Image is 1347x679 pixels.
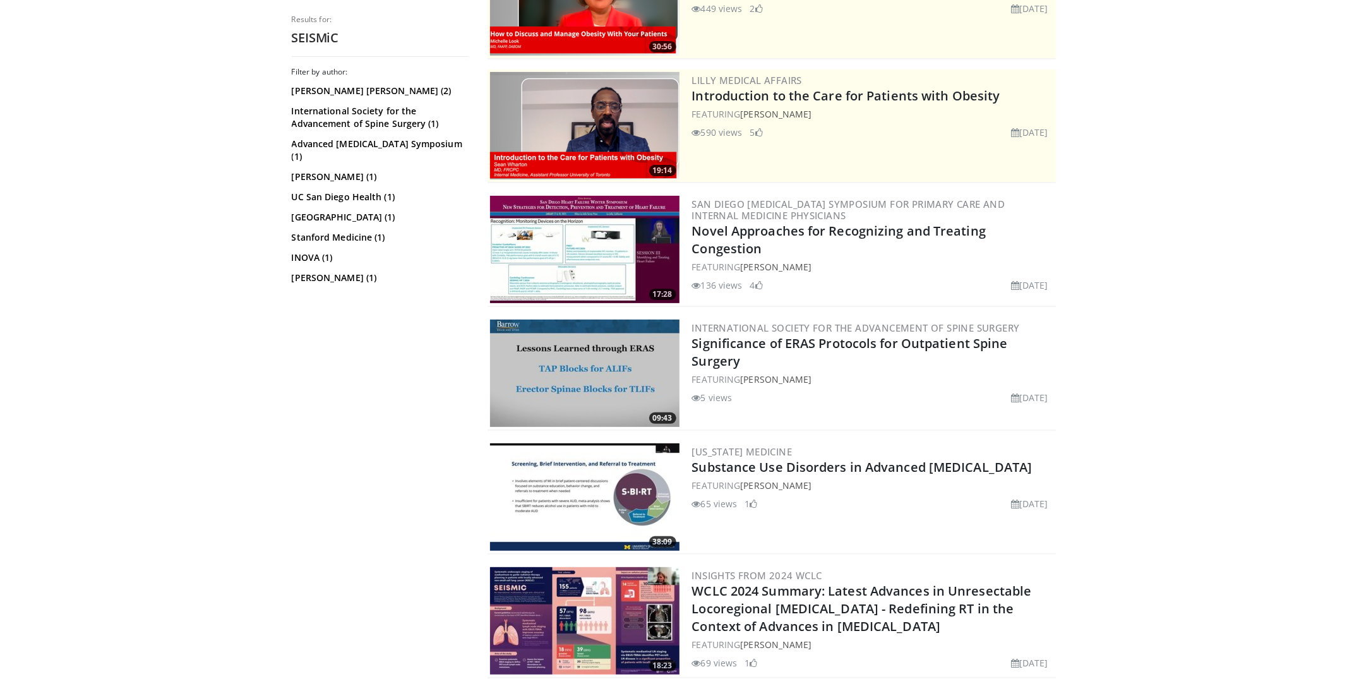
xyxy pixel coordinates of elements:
li: 4 [750,279,763,292]
a: [PERSON_NAME] [740,108,811,120]
li: 5 [750,126,763,139]
li: 65 views [692,497,738,510]
div: FEATURING [692,107,1053,121]
a: 19:14 [490,72,679,179]
p: Results for: [292,15,469,25]
li: [DATE] [1011,2,1048,15]
li: 5 views [692,391,733,404]
img: cdd8eec4-8e2a-42f4-bd92-2a32297162fd.300x170_q85_crop-smart_upscale.jpg [490,320,679,427]
li: [DATE] [1011,279,1048,292]
span: 18:23 [649,660,676,671]
div: FEATURING [692,373,1053,386]
a: International Society for the Advancement of Spine Surgery (1) [292,105,465,130]
a: 17:28 [490,196,679,303]
a: Significance of ERAS Protocols for Outpatient Spine Surgery [692,335,1008,370]
a: [PERSON_NAME] [740,479,811,491]
h2: SEISMiC [292,30,469,46]
a: 09:43 [490,320,679,427]
li: [DATE] [1011,497,1048,510]
a: 18:23 [490,567,679,675]
a: UC San Diego Health (1) [292,191,465,203]
li: 2 [750,2,763,15]
a: [PERSON_NAME] [PERSON_NAME] (2) [292,85,465,97]
img: acc2e291-ced4-4dd5-b17b-d06994da28f3.png.300x170_q85_crop-smart_upscale.png [490,72,679,179]
img: 943fe904-ffe9-4a1b-8723-820edec11d76.300x170_q85_crop-smart_upscale.jpg [490,196,679,303]
span: 30:56 [649,41,676,52]
a: WCLC 2024 Summary: Latest Advances in Unresectable Locoregional [MEDICAL_DATA] - Redefining RT in... [692,582,1032,635]
div: FEATURING [692,638,1053,651]
a: [GEOGRAPHIC_DATA] (1) [292,211,465,224]
img: 25d349f2-432e-4522-86c2-0e43099af391.300x170_q85_crop-smart_upscale.jpg [490,567,679,675]
a: San Diego [MEDICAL_DATA] Symposium for Primary Care and Internal Medicine Physicians [692,198,1005,222]
a: Advanced [MEDICAL_DATA] Symposium (1) [292,138,465,163]
li: [DATE] [1011,656,1048,670]
a: Substance Use Disorders in Advanced [MEDICAL_DATA] [692,459,1033,476]
a: 38:09 [490,443,679,551]
h3: Filter by author: [292,67,469,77]
a: Lilly Medical Affairs [692,74,802,87]
span: 38:09 [649,536,676,548]
a: [PERSON_NAME] (1) [292,171,465,183]
a: [PERSON_NAME] [740,639,811,651]
div: FEATURING [692,260,1053,273]
a: [PERSON_NAME] [740,261,811,273]
li: 1 [745,497,758,510]
a: INOVA (1) [292,251,465,264]
li: [DATE] [1011,126,1048,139]
li: 590 views [692,126,743,139]
li: 136 views [692,279,743,292]
a: International Society for the Advancement of Spine Surgery [692,321,1020,334]
a: [PERSON_NAME] (1) [292,272,465,284]
li: 449 views [692,2,743,15]
li: [DATE] [1011,391,1048,404]
a: Introduction to the Care for Patients with Obesity [692,87,1000,104]
span: 19:14 [649,165,676,176]
a: Stanford Medicine (1) [292,231,465,244]
a: Insights from 2024 WCLC [692,569,822,582]
a: Novel Approaches for Recognizing and Treating Congestion [692,222,986,257]
li: 1 [745,656,758,670]
li: 69 views [692,656,738,670]
span: 17:28 [649,289,676,300]
div: FEATURING [692,479,1053,492]
span: 09:43 [649,412,676,424]
a: [PERSON_NAME] [740,373,811,385]
a: [US_STATE] Medicine [692,445,793,458]
img: b7b19cc2-7ba9-4bb5-822a-2ff49981d567.300x170_q85_crop-smart_upscale.jpg [490,443,679,551]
